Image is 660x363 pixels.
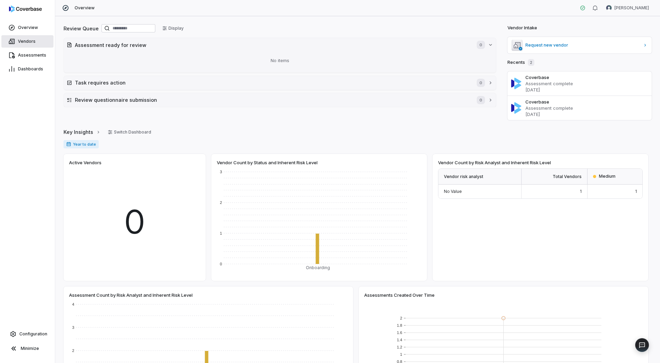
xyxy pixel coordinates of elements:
span: Request new vendor [525,42,640,48]
text: 1 [220,231,222,235]
button: Task requires action0 [64,76,496,90]
text: 0 [220,262,222,266]
span: Configuration [19,331,47,337]
button: Switch Dashboard [104,127,155,137]
span: Assessments [18,52,46,58]
a: Configuration [3,328,52,340]
span: Medium [599,174,615,179]
a: Assessments [1,49,54,61]
h2: Review Queue [64,25,99,32]
p: Assessment complete [525,105,649,111]
span: 0 [477,79,485,87]
span: Dashboards [18,66,43,72]
span: No Value [444,189,462,194]
a: Overview [1,21,54,34]
span: 0 [124,197,145,247]
span: 1 [635,189,637,194]
text: 3 [72,325,74,330]
button: Review questionnaire submission0 [64,93,496,107]
button: Minimize [3,342,52,355]
a: Vendors [1,35,54,48]
text: 2 [400,316,402,320]
h2: Assessment ready for review [75,41,470,49]
h3: Coverbase [525,74,649,80]
text: 2 [72,349,74,353]
div: Vendor risk analyst [438,169,522,185]
span: 1 [580,189,582,194]
a: Dashboards [1,63,54,75]
h3: Coverbase [525,99,649,105]
span: 0 [477,41,485,49]
img: logo-D7KZi-bG.svg [9,6,42,12]
text: 3 [220,170,222,174]
button: Steve Gregg avatar[PERSON_NAME] [602,3,653,13]
span: Active Vendors [69,159,101,166]
p: Assessment complete [525,80,649,87]
h2: Task requires action [75,79,470,86]
text: 1.4 [397,338,402,342]
span: Minimize [21,346,39,351]
text: 1.2 [397,345,402,349]
span: Key Insights [64,128,93,136]
span: 0 [477,96,485,104]
h2: Recents [507,59,534,66]
a: CoverbaseAssessment complete[DATE] [507,71,652,96]
span: Year to date [64,140,99,148]
text: 4 [72,302,74,306]
h2: Review questionnaire submission [75,96,470,104]
h2: Vendor Intake [507,24,537,31]
span: Overview [75,5,95,11]
span: Vendors [18,39,36,44]
p: [DATE] [525,87,649,93]
a: Key Insights [64,125,101,139]
span: Vendor Count by Status and Inherent Risk Level [217,159,318,166]
button: Key Insights [61,125,103,139]
span: Vendor Count by Risk Analyst and Inherent Risk Level [438,159,551,166]
text: 1 [400,352,402,356]
button: Display [158,23,188,33]
span: [PERSON_NAME] [614,5,649,11]
span: Assessments Created Over Time [364,292,435,298]
div: Total Vendors [522,169,588,185]
button: Assessment ready for review0 [64,38,496,52]
span: 2 [528,59,534,66]
text: 2 [220,200,222,205]
a: CoverbaseAssessment complete[DATE] [507,96,652,120]
a: Request new vendor [507,37,652,53]
img: Steve Gregg avatar [606,5,612,11]
text: 1.6 [397,331,402,335]
p: [DATE] [525,111,649,117]
svg: Date range for report [66,142,71,147]
span: Overview [18,25,38,30]
div: No items [67,52,493,70]
span: Assessment Count by Risk Analyst and Inherent Risk Level [69,292,193,298]
text: 1.8 [397,323,402,327]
